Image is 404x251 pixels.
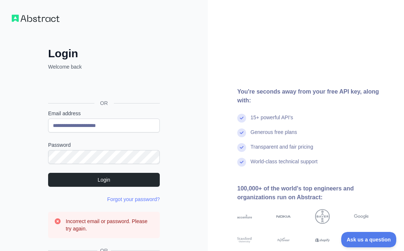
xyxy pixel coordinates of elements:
[250,114,293,128] div: 15+ powerful API's
[341,232,397,247] iframe: Toggle Customer Support
[237,114,246,123] img: check mark
[250,128,297,143] div: Generous free plans
[237,128,246,137] img: check mark
[48,63,160,70] p: Welcome back
[48,141,160,149] label: Password
[48,173,160,187] button: Login
[250,143,313,158] div: Transparent and fair pricing
[107,196,160,202] a: Forgot your password?
[237,87,392,105] div: You're seconds away from your free API key, along with:
[12,15,59,22] img: Workflow
[250,158,318,172] div: World-class technical support
[237,184,392,202] div: 100,000+ of the world's top engineers and organizations run on Abstract:
[237,236,252,244] img: stanford university
[48,47,160,60] h2: Login
[237,158,246,167] img: check mark
[276,236,291,244] img: payoneer
[94,99,114,107] span: OR
[354,209,369,224] img: google
[237,143,246,152] img: check mark
[48,110,160,117] label: Email address
[66,218,154,232] h3: Incorrect email or password. Please try again.
[315,209,330,224] img: bayer
[315,236,330,244] img: shopify
[44,79,162,95] iframe: Sign in with Google Button
[237,209,252,224] img: accenture
[276,209,291,224] img: nokia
